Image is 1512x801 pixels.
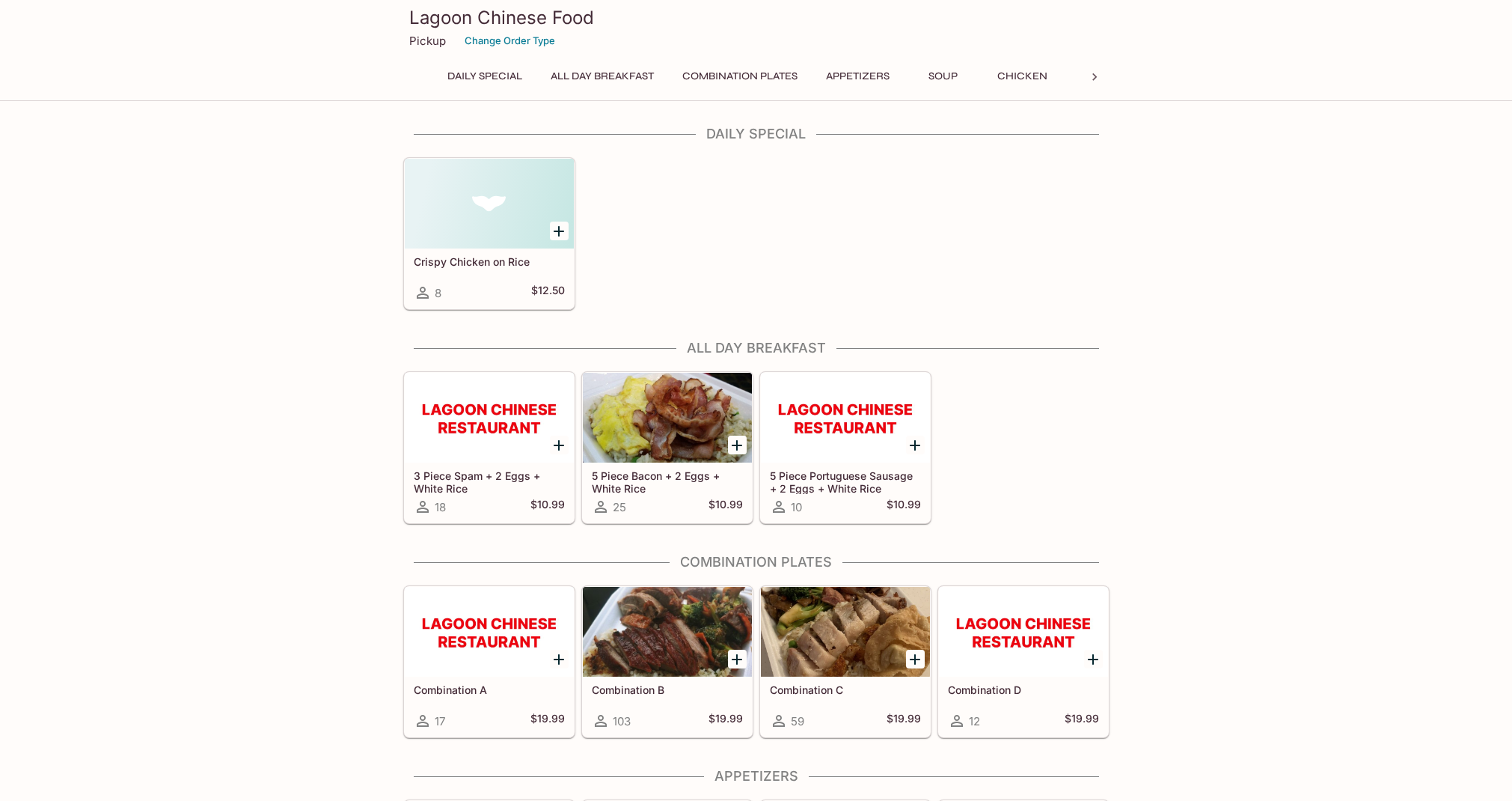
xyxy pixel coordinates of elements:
[435,286,441,300] span: 8
[550,650,569,668] button: Add Combination A
[989,66,1056,87] button: Chicken
[728,650,747,668] button: Add Combination B
[761,587,930,677] div: Combination C
[939,587,1108,677] div: Combination D
[435,500,446,514] span: 18
[550,222,569,240] button: Add Crispy Chicken on Rice
[583,587,752,677] div: Combination B
[404,158,575,309] a: Crispy Chicken on Rice8$12.50
[409,6,1104,29] h3: Lagoon Chinese Food
[708,712,743,730] h5: $19.99
[582,372,753,523] a: 5 Piece Bacon + 2 Eggs + White Rice25$10.99
[1065,712,1099,730] h5: $19.99
[414,255,565,268] h5: Crispy Chicken on Rice
[613,714,631,728] span: 103
[760,586,931,737] a: Combination C59$19.99
[409,34,446,48] p: Pickup
[414,683,565,696] h5: Combination A
[969,714,980,728] span: 12
[403,554,1109,570] h4: Combination Plates
[728,436,747,454] button: Add 5 Piece Bacon + 2 Eggs + White Rice
[761,373,930,463] div: 5 Piece Portuguese Sausage + 2 Eggs + White Rice
[404,372,575,523] a: 3 Piece Spam + 2 Eggs + White Rice18$10.99
[550,436,569,454] button: Add 3 Piece Spam + 2 Eggs + White Rice
[592,469,743,494] h5: 5 Piece Bacon + 2 Eggs + White Rice
[405,587,574,677] div: Combination A
[530,712,565,730] h5: $19.99
[910,66,977,87] button: Soup
[818,66,898,87] button: Appetizers
[791,714,804,728] span: 59
[674,66,806,87] button: Combination Plates
[613,500,626,514] span: 25
[708,498,743,516] h5: $10.99
[542,66,662,87] button: All Day Breakfast
[770,683,921,696] h5: Combination C
[1084,650,1103,668] button: Add Combination D
[405,159,574,249] div: Crispy Chicken on Rice
[1068,66,1136,87] button: Beef
[405,373,574,463] div: 3 Piece Spam + 2 Eggs + White Rice
[414,469,565,494] h5: 3 Piece Spam + 2 Eggs + White Rice
[887,498,921,516] h5: $10.99
[403,126,1109,142] h4: Daily Special
[458,29,562,52] button: Change Order Type
[404,586,575,737] a: Combination A17$19.99
[403,340,1109,356] h4: All Day Breakfast
[906,436,925,454] button: Add 5 Piece Portuguese Sausage + 2 Eggs + White Rice
[887,712,921,730] h5: $19.99
[938,586,1109,737] a: Combination D12$19.99
[791,500,802,514] span: 10
[583,373,752,463] div: 5 Piece Bacon + 2 Eggs + White Rice
[530,498,565,516] h5: $10.99
[770,469,921,494] h5: 5 Piece Portuguese Sausage + 2 Eggs + White Rice
[906,650,925,668] button: Add Combination C
[435,714,445,728] span: 17
[439,66,530,87] button: Daily Special
[760,372,931,523] a: 5 Piece Portuguese Sausage + 2 Eggs + White Rice10$10.99
[592,683,743,696] h5: Combination B
[531,284,565,302] h5: $12.50
[582,586,753,737] a: Combination B103$19.99
[948,683,1099,696] h5: Combination D
[403,768,1109,785] h4: Appetizers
